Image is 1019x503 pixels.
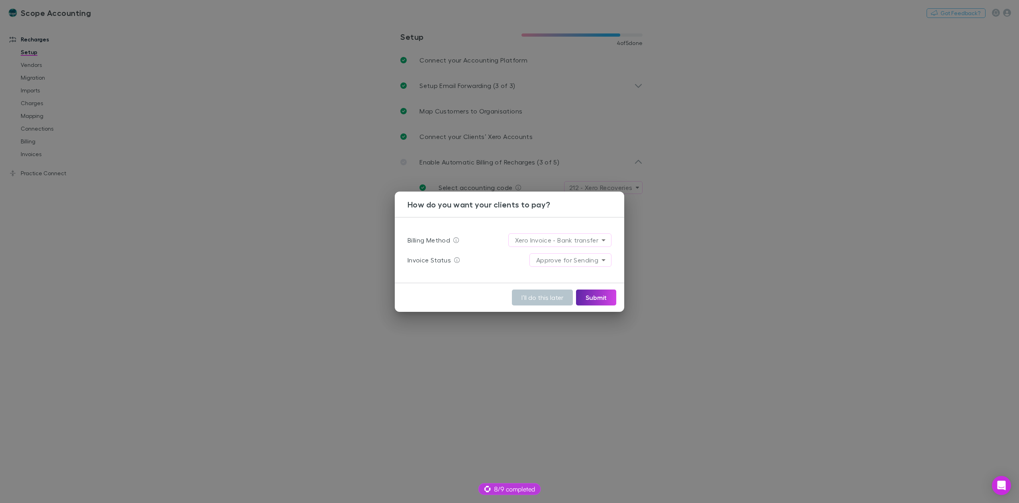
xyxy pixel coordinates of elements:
button: Submit [576,290,616,305]
p: Billing Method [408,235,450,245]
button: I’ll do this later [512,290,573,305]
div: Open Intercom Messenger [992,476,1011,495]
div: Xero Invoice - Bank transfer [509,234,611,247]
h3: How do you want your clients to pay? [408,200,624,209]
p: Invoice Status [408,255,451,265]
div: Approve for Sending [530,254,611,266]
